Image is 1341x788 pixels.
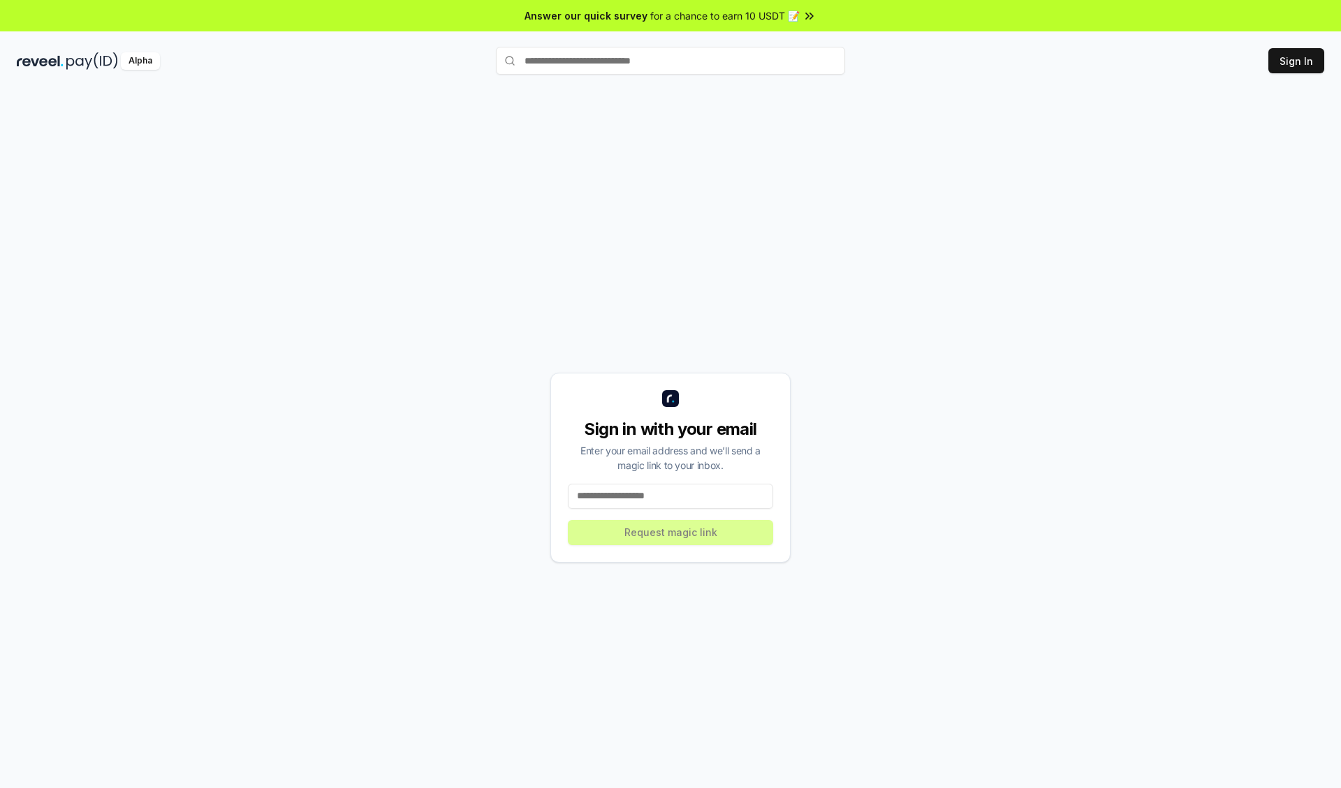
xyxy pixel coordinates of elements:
img: pay_id [66,52,118,70]
img: reveel_dark [17,52,64,70]
span: Answer our quick survey [525,8,647,23]
span: for a chance to earn 10 USDT 📝 [650,8,800,23]
div: Enter your email address and we’ll send a magic link to your inbox. [568,443,773,473]
div: Alpha [121,52,160,70]
img: logo_small [662,390,679,407]
div: Sign in with your email [568,418,773,440]
button: Sign In [1268,48,1324,73]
